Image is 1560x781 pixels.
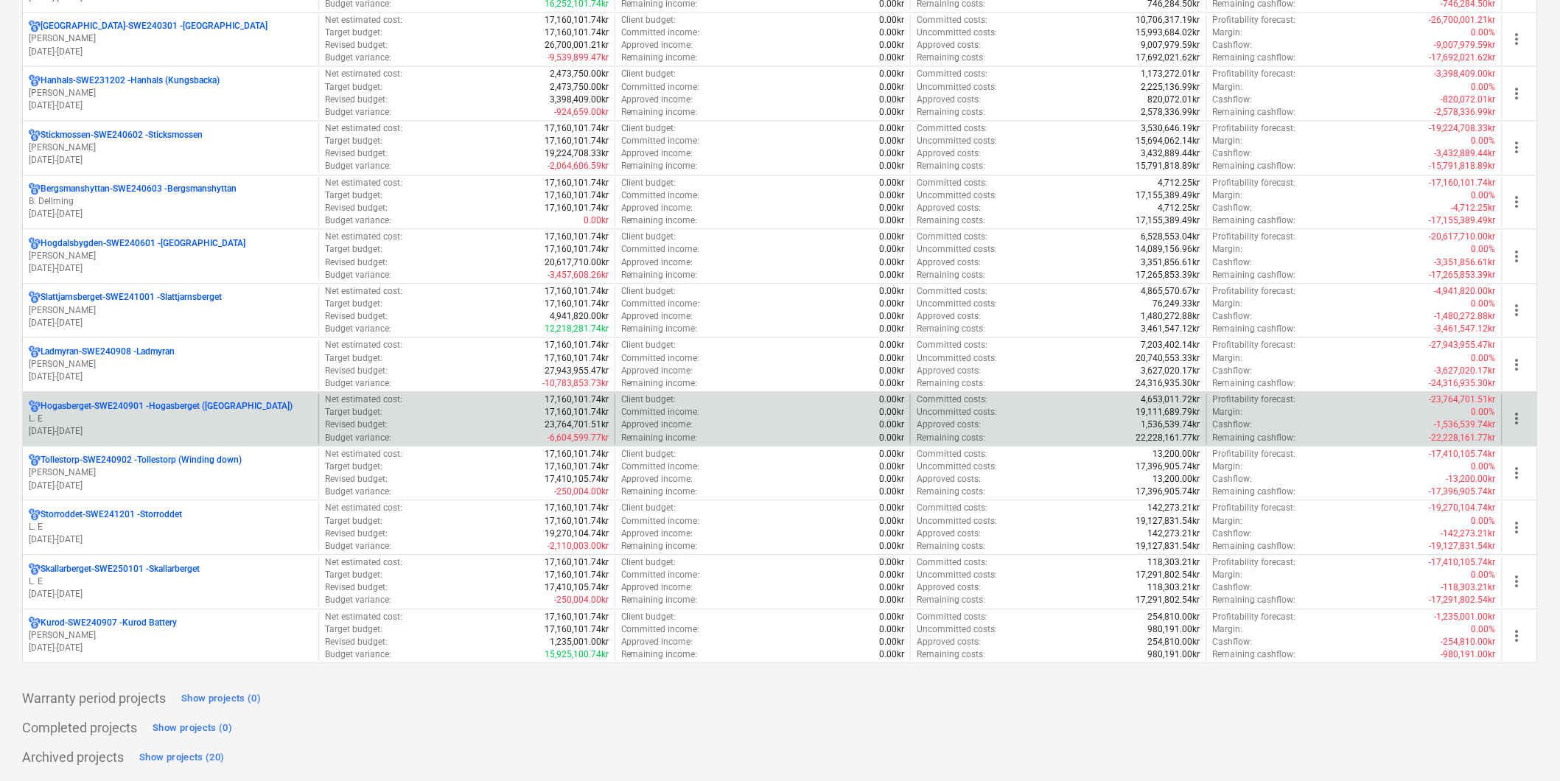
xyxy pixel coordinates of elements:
p: [DATE] - [DATE] [29,533,312,546]
p: Revised budget : [325,147,388,160]
p: Remaining income : [621,269,698,281]
p: Approved costs : [917,94,981,106]
div: Show projects (0) [153,720,232,737]
p: 17,160,101.74kr [545,177,609,189]
p: Budget variance : [325,52,391,64]
p: Committed costs : [917,14,987,27]
p: Budget variance : [325,160,391,172]
p: 4,712.25kr [1158,202,1200,214]
p: 2,225,136.99kr [1141,81,1200,94]
span: more_vert [1508,356,1526,374]
p: Profitability forecast : [1213,177,1296,189]
p: Tollestorp-SWE240902 - Tollestorp (Winding down) [41,454,242,466]
p: Target budget : [325,27,382,39]
p: 0.00kr [879,365,904,377]
p: Revised budget : [325,202,388,214]
p: Remaining income : [621,106,698,119]
p: 0.00kr [879,214,904,227]
p: -4,941,820.00kr [1435,285,1496,298]
p: 17,160,101.74kr [545,231,609,243]
p: 0.00kr [879,352,904,365]
p: 0.00kr [879,147,904,160]
div: Show projects (20) [139,749,225,766]
p: Profitability forecast : [1213,231,1296,243]
p: -27,943,955.47kr [1430,339,1496,351]
p: 9,007,979.59kr [1141,39,1200,52]
span: more_vert [1508,139,1526,156]
p: 17,692,021.62kr [1136,52,1200,64]
p: Budget variance : [325,106,391,119]
p: 17,160,101.74kr [545,202,609,214]
p: 0.00kr [879,177,904,189]
p: [DATE] - [DATE] [29,262,312,275]
p: Remaining costs : [917,106,985,119]
p: Remaining cashflow : [1213,52,1296,64]
p: Remaining cashflow : [1213,106,1296,119]
p: 17,160,101.74kr [545,298,609,310]
p: Remaining income : [621,52,698,64]
p: 0.00kr [879,14,904,27]
p: Approved income : [621,94,693,106]
p: Margin : [1213,352,1243,365]
p: Cashflow : [1213,256,1253,269]
p: Margin : [1213,298,1243,310]
p: Committed costs : [917,68,987,80]
p: [DATE] - [DATE] [29,46,312,58]
div: Project has multi currencies enabled [29,346,41,358]
div: Tollestorp-SWE240902 -Tollestorp (Winding down)[PERSON_NAME][DATE]-[DATE] [29,454,312,491]
p: [PERSON_NAME] [29,466,312,479]
p: [PERSON_NAME] [29,87,312,99]
p: Remaining costs : [917,323,985,335]
p: Approved costs : [917,365,981,377]
p: Client budget : [621,177,676,189]
p: Committed income : [621,81,700,94]
p: 4,712.25kr [1158,177,1200,189]
p: Target budget : [325,298,382,310]
p: -3,398,409.00kr [1435,68,1496,80]
p: Storroddet-SWE241201 - Storroddet [41,508,182,521]
p: Uncommitted costs : [917,135,997,147]
p: [DATE] - [DATE] [29,154,312,167]
span: more_vert [1508,248,1526,265]
p: [DATE] - [DATE] [29,425,312,438]
div: Project has multi currencies enabled [29,563,41,575]
div: Project has multi currencies enabled [29,291,41,304]
p: 0.00kr [879,135,904,147]
p: 17,160,101.74kr [545,352,609,365]
p: Uncommitted costs : [917,81,997,94]
p: 17,265,853.39kr [1136,269,1200,281]
p: Committed income : [621,243,700,256]
div: Ladmyran-SWE240908 -Ladmyran[PERSON_NAME][DATE]-[DATE] [29,346,312,383]
p: -2,064,606.59kr [548,160,609,172]
p: Committed income : [621,27,700,39]
div: [GEOGRAPHIC_DATA]-SWE240301 -[GEOGRAPHIC_DATA][PERSON_NAME][DATE]-[DATE] [29,20,312,57]
span: more_vert [1508,193,1526,211]
p: Revised budget : [325,310,388,323]
p: 17,155,389.49kr [1136,214,1200,227]
p: 7,203,402.14kr [1141,339,1200,351]
p: 0.00kr [879,122,904,135]
p: Client budget : [621,122,676,135]
p: 0.00kr [879,339,904,351]
p: Net estimated cost : [325,68,402,80]
p: Remaining income : [621,214,698,227]
p: Approved income : [621,256,693,269]
p: 20,617,710.00kr [545,256,609,269]
p: 0.00kr [879,243,904,256]
div: Storroddet-SWE241201 -StorroddetL. E[DATE]-[DATE] [29,508,312,546]
p: 12,218,281.74kr [545,323,609,335]
p: 0.00kr [879,202,904,214]
p: Uncommitted costs : [917,189,997,202]
div: Skallarberget-SWE250101 -SkallarbergetL. E[DATE]-[DATE] [29,563,312,600]
p: -17,155,389.49kr [1430,214,1496,227]
p: Remaining income : [621,160,698,172]
p: [PERSON_NAME] [29,629,312,642]
p: Profitability forecast : [1213,339,1296,351]
p: [DATE] - [DATE] [29,371,312,383]
p: 820,072.01kr [1148,94,1200,106]
p: Margin : [1213,27,1243,39]
p: -26,700,001.21kr [1430,14,1496,27]
p: 0.00kr [879,323,904,335]
iframe: Chat Widget [1486,710,1560,781]
p: 0.00% [1472,27,1496,39]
